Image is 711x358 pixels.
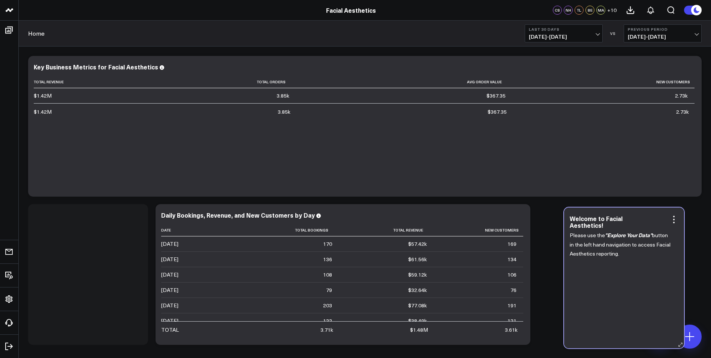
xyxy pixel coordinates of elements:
[161,211,315,219] div: Daily Bookings, Revenue, and New Customers by Day
[512,76,695,88] th: New Customers
[323,271,332,278] div: 108
[296,76,512,88] th: Avg Order Value
[624,24,702,42] button: Previous Period[DATE]-[DATE]
[628,27,698,32] b: Previous Period
[507,271,516,278] div: 106
[236,224,339,236] th: Total Bookings
[408,302,427,309] div: $77.08k
[529,27,599,32] b: Last 30 Days
[596,6,605,15] div: MA
[605,231,652,239] i: "Explore Your Data"
[488,108,507,116] div: $367.35
[525,24,603,42] button: Last 30 Days[DATE]-[DATE]
[109,76,296,88] th: Total Orders
[326,286,332,294] div: 79
[161,317,178,325] div: [DATE]
[507,302,516,309] div: 191
[323,317,332,325] div: 122
[34,108,52,116] div: $1.42M
[408,286,427,294] div: $32.64k
[28,29,45,38] a: Home
[320,326,333,334] div: 3.71k
[507,240,516,248] div: 169
[339,224,434,236] th: Total Revenue
[606,31,620,36] div: VS
[575,6,584,15] div: TL
[161,302,178,309] div: [DATE]
[529,34,599,40] span: [DATE] - [DATE]
[434,224,523,236] th: New Customers
[34,76,109,88] th: Total Revenue
[161,224,236,236] th: Date
[410,326,428,334] div: $1.48M
[628,34,698,40] span: [DATE] - [DATE]
[161,326,179,334] div: TOTAL
[570,214,623,229] div: Welcome to Facial Aesthetics!
[323,256,332,263] div: 136
[507,317,516,325] div: 121
[161,286,178,294] div: [DATE]
[161,240,178,248] div: [DATE]
[34,92,52,99] div: $1.42M
[34,63,158,71] div: Key Business Metrics for Facial Aesthetics
[408,317,427,325] div: $38.49k
[505,326,518,334] div: 3.61k
[507,256,516,263] div: 134
[510,286,516,294] div: 76
[675,92,688,99] div: 2.73k
[277,92,289,99] div: 3.85k
[607,6,617,15] button: +10
[408,256,427,263] div: $61.56k
[553,6,562,15] div: CS
[408,271,427,278] div: $59.12k
[323,302,332,309] div: 203
[278,108,290,116] div: 3.85k
[323,240,332,248] div: 170
[408,240,427,248] div: $57.42k
[676,108,689,116] div: 2.73k
[326,6,376,14] a: Facial Aesthetics
[570,230,678,341] div: Please use the button in the left hand navigation to access Facial Aesthetics reporting.
[161,256,178,263] div: [DATE]
[564,6,573,15] div: NH
[585,6,594,15] div: BE
[161,271,178,278] div: [DATE]
[486,92,506,99] div: $367.35
[607,8,617,13] span: + 10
